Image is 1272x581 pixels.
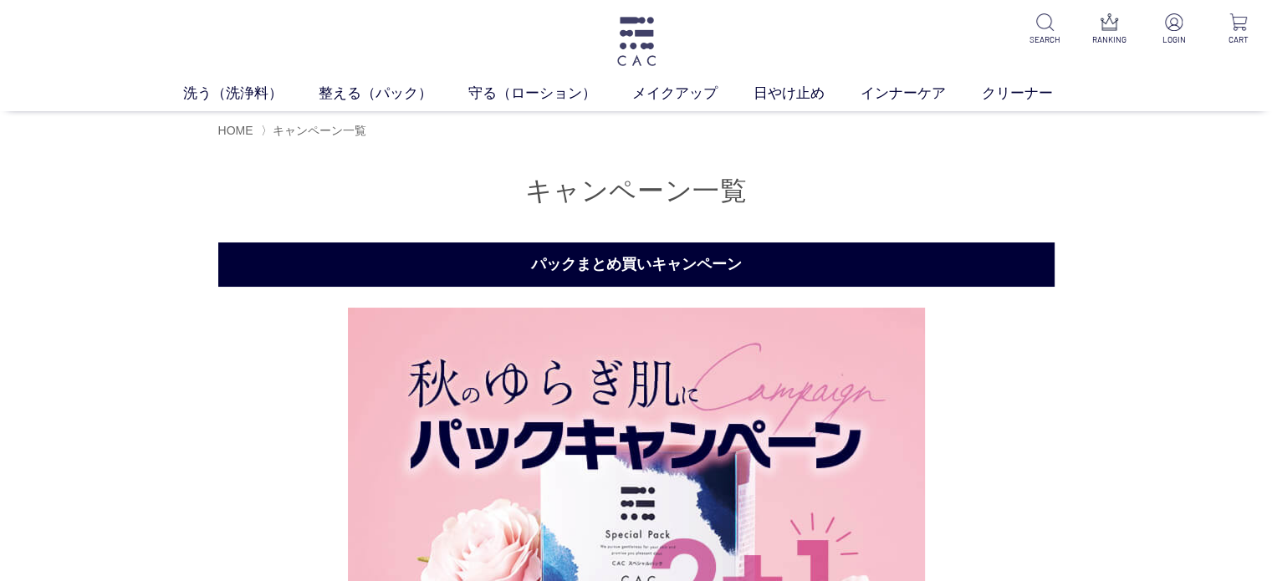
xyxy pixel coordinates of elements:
a: CART [1218,13,1259,46]
a: 整える（パック） [319,83,468,104]
h1: キャンペーン一覧 [218,173,1055,209]
a: LOGIN [1153,13,1194,46]
a: 洗う（洗浄料） [183,83,319,104]
a: RANKING [1089,13,1130,46]
a: 日やけ止め [753,83,861,104]
p: CART [1218,33,1259,46]
p: SEARCH [1024,33,1065,46]
li: 〉 [261,123,370,139]
a: HOME [218,124,253,137]
img: logo [615,17,658,66]
a: メイクアップ [632,83,753,104]
h2: パックまとめ買いキャンペーン [218,242,1055,287]
p: RANKING [1089,33,1130,46]
p: LOGIN [1153,33,1194,46]
a: SEARCH [1024,13,1065,46]
span: キャンペーン一覧 [273,124,366,137]
a: インナーケア [861,83,982,104]
a: 守る（ローション） [468,83,632,104]
a: クリーナー [982,83,1089,104]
